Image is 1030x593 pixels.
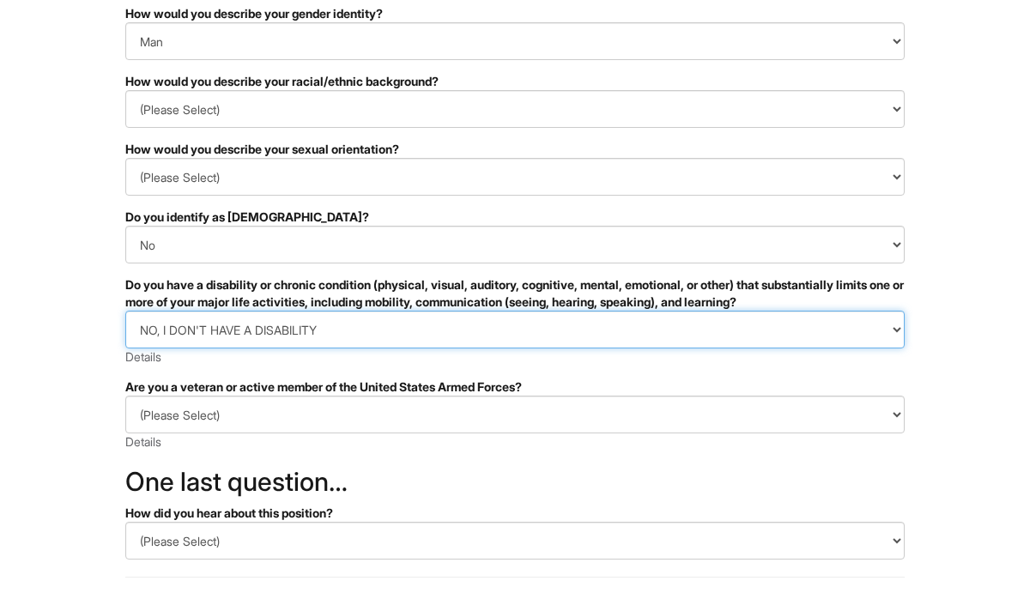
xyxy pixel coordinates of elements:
[125,276,905,311] div: Do you have a disability or chronic condition (physical, visual, auditory, cognitive, mental, emo...
[125,434,161,449] a: Details
[125,226,905,263] select: Do you identify as transgender?
[125,141,905,158] div: How would you describe your sexual orientation?
[125,349,161,364] a: Details
[125,209,905,226] div: Do you identify as [DEMOGRAPHIC_DATA]?
[125,73,905,90] div: How would you describe your racial/ethnic background?
[125,522,905,560] select: How did you hear about this position?
[125,158,905,196] select: How would you describe your sexual orientation?
[125,396,905,433] select: Are you a veteran or active member of the United States Armed Forces?
[125,90,905,128] select: How would you describe your racial/ethnic background?
[125,505,905,522] div: How did you hear about this position?
[125,378,905,396] div: Are you a veteran or active member of the United States Armed Forces?
[125,311,905,348] select: Do you have a disability or chronic condition (physical, visual, auditory, cognitive, mental, emo...
[125,5,905,22] div: How would you describe your gender identity?
[125,468,905,496] h2: One last question…
[125,22,905,60] select: How would you describe your gender identity?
